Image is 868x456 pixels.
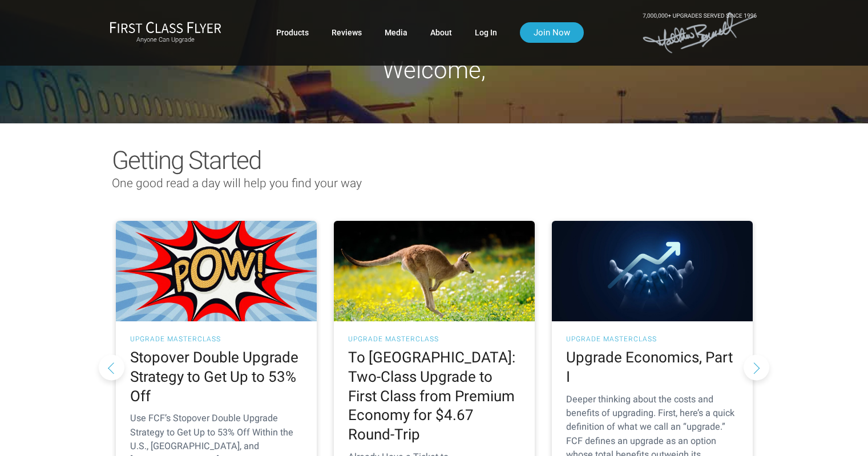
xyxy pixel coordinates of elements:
[110,21,221,44] a: First Class FlyerAnyone Can Upgrade
[382,56,486,84] span: Welcome,
[112,146,261,175] span: Getting Started
[566,348,738,387] h2: Upgrade Economics, Part I
[276,22,309,43] a: Products
[520,22,584,43] a: Join Now
[744,354,769,380] button: Next slide
[130,348,302,406] h2: Stopover Double Upgrade Strategy to Get Up to 53% Off
[566,336,738,342] h3: UPGRADE MASTERCLASS
[385,22,407,43] a: Media
[110,21,221,33] img: First Class Flyer
[112,176,362,190] span: One good read a day will help you find your way
[475,22,497,43] a: Log In
[130,336,302,342] h3: UPGRADE MASTERCLASS
[348,348,520,445] h2: To [GEOGRAPHIC_DATA]: Two-Class Upgrade to First Class from Premium Economy for $4.67 Round-Trip
[99,354,124,380] button: Previous slide
[332,22,362,43] a: Reviews
[348,336,520,342] h3: UPGRADE MASTERCLASS
[430,22,452,43] a: About
[110,36,221,44] small: Anyone Can Upgrade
